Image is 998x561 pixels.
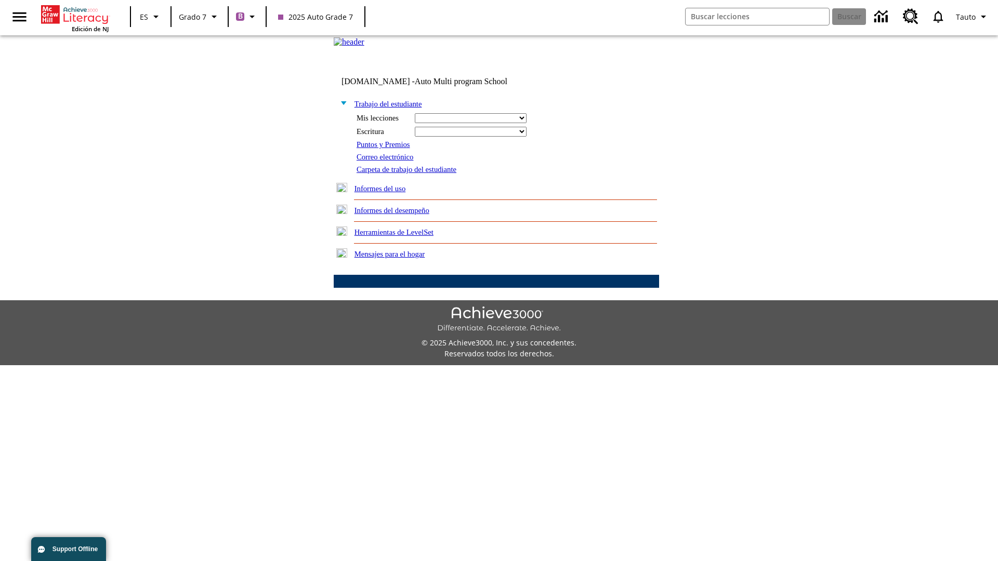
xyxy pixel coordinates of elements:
a: Puntos y Premios [357,140,410,149]
button: Support Offline [31,537,106,561]
span: B [238,10,243,23]
a: Centro de recursos, Se abrirá en una pestaña nueva. [897,3,925,31]
button: Lenguaje: ES, Selecciona un idioma [134,7,167,26]
span: Edición de NJ [72,25,109,33]
td: [DOMAIN_NAME] - [342,77,533,86]
a: Centro de información [868,3,897,31]
a: Informes del desempeño [354,206,429,215]
div: Portada [41,3,109,33]
button: Boost El color de la clase es morado/púrpura. Cambiar el color de la clase. [232,7,262,26]
a: Correo electrónico [357,153,413,161]
img: plus.gif [336,248,347,258]
img: plus.gif [336,183,347,192]
img: plus.gif [336,226,347,236]
button: Perfil/Configuración [952,7,994,26]
div: Escritura [357,127,409,136]
span: ES [140,11,148,22]
button: Grado: Grado 7, Elige un grado [175,7,225,26]
nobr: Auto Multi program School [415,77,507,86]
a: Trabajo del estudiante [354,100,422,108]
a: Carpeta de trabajo del estudiante [357,165,456,173]
span: Grado 7 [179,11,206,22]
button: Abrir el menú lateral [4,2,35,32]
span: Tauto [956,11,976,22]
img: plus.gif [336,205,347,214]
span: Support Offline [52,545,98,553]
a: Informes del uso [354,184,406,193]
a: Mensajes para el hogar [354,250,425,258]
input: Buscar campo [686,8,829,25]
a: Notificaciones [925,3,952,30]
a: Herramientas de LevelSet [354,228,434,236]
div: Mis lecciones [357,114,409,123]
img: minus.gif [336,98,347,108]
span: 2025 Auto Grade 7 [278,11,353,22]
img: Achieve3000 Differentiate Accelerate Achieve [437,306,561,333]
img: header [334,37,364,47]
